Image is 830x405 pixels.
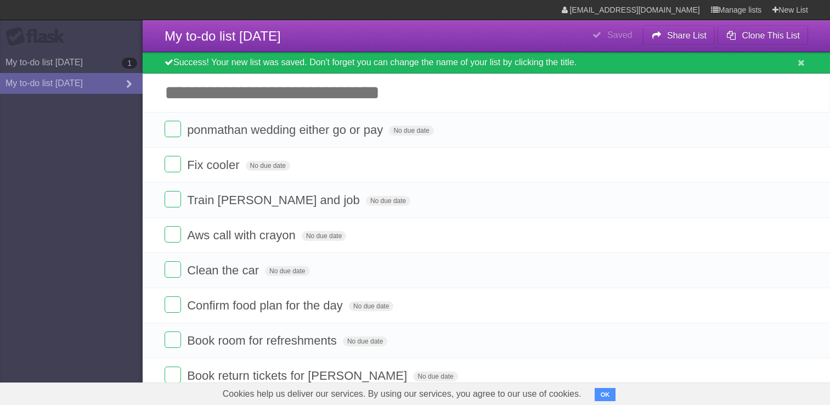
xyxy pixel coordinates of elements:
span: My to-do list [DATE] [165,29,281,43]
b: Clone This List [742,31,800,40]
span: Fix cooler [187,158,242,172]
label: Done [165,296,181,313]
div: Flask [5,27,71,47]
span: Book room for refreshments [187,334,340,347]
button: OK [595,388,616,401]
span: ponmathan wedding either go or pay [187,123,386,137]
span: No due date [302,231,346,241]
label: Done [165,156,181,172]
span: No due date [389,126,433,136]
button: Clone This List [718,26,808,46]
span: No due date [349,301,393,311]
span: No due date [246,161,290,171]
label: Done [165,121,181,137]
label: Done [165,226,181,243]
label: Done [165,367,181,383]
b: Share List [667,31,707,40]
span: Aws call with crayon [187,228,298,242]
span: Cookies help us deliver our services. By using our services, you agree to our use of cookies. [212,383,592,405]
span: No due date [343,336,387,346]
span: Train [PERSON_NAME] and job [187,193,363,207]
div: Success! Your new list was saved. Don't forget you can change the name of your list by clicking t... [143,52,830,74]
label: Done [165,191,181,207]
span: Clean the car [187,263,262,277]
span: Confirm food plan for the day [187,299,346,312]
b: Saved [607,30,632,40]
b: 1 [122,58,137,69]
span: Book return tickets for [PERSON_NAME] [187,369,410,383]
span: No due date [265,266,309,276]
label: Done [165,331,181,348]
label: Done [165,261,181,278]
span: No due date [413,372,458,381]
button: Share List [643,26,715,46]
span: No due date [366,196,410,206]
